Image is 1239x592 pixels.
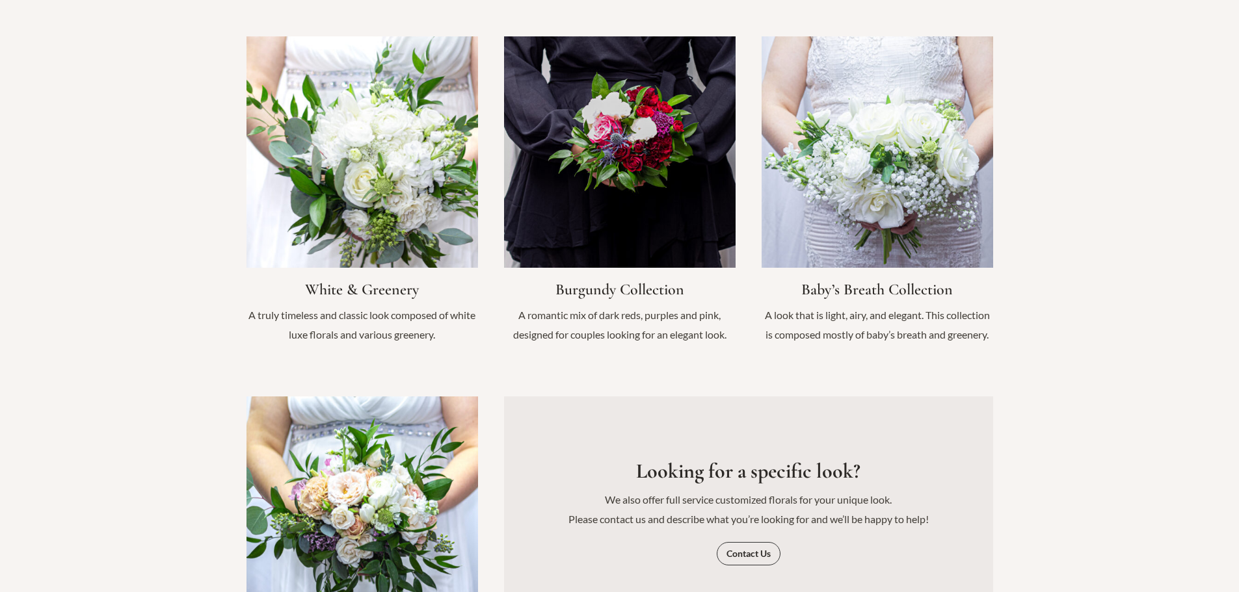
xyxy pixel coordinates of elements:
[530,459,967,483] h3: Looking for a specific look?
[726,549,771,558] span: Contact Us
[504,36,736,357] a: Infobox Link
[246,36,478,357] a: Infobox Link
[762,36,993,357] a: Infobox Link
[717,542,780,565] a: Contact Us
[530,490,967,528] p: We also offer full service customized florals for your unique look. Please contact us and describ...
